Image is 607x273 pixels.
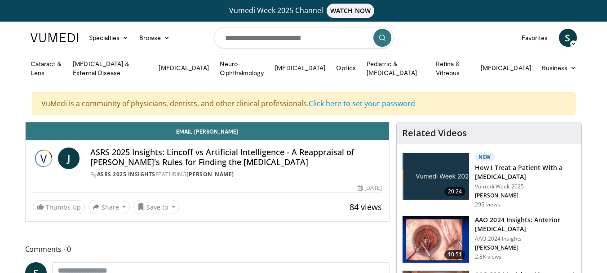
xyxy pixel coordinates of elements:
div: VuMedi is a community of physicians, dentists, and other clinical professionals. [32,92,576,115]
a: [MEDICAL_DATA] [153,59,214,77]
a: J [58,148,80,169]
div: [DATE] [358,184,382,192]
p: Vumedi Week 2025 [475,183,576,190]
button: Save to [133,200,179,214]
a: ASRS 2025 Insights [97,170,155,178]
button: Share [89,200,130,214]
a: Cataract & Lens [25,59,68,77]
a: Email [PERSON_NAME] [26,122,390,140]
p: 2.8K views [475,253,501,260]
a: Specialties [84,29,134,47]
a: Pediatric & [MEDICAL_DATA] [361,59,430,77]
h4: Related Videos [402,128,467,139]
h3: AAO 2024 Insights: Anterior [MEDICAL_DATA] [475,215,576,233]
span: 84 views [350,201,382,212]
span: 10:51 [444,250,466,259]
img: ASRS 2025 Insights [33,148,54,169]
a: 10:51 AAO 2024 Insights: Anterior [MEDICAL_DATA] AAO 2024 Insights [PERSON_NAME] 2.8K views [402,215,576,263]
a: Thumbs Up [33,200,85,214]
a: Neuro-Ophthalmology [214,59,270,77]
p: 295 views [475,201,500,208]
a: Retina & Vitreous [430,59,475,77]
span: Comments 0 [25,243,390,255]
a: [MEDICAL_DATA] [270,59,331,77]
a: Business [536,59,582,77]
a: Vumedi Week 2025 ChannelWATCH NOW [32,4,576,18]
p: [PERSON_NAME] [475,192,576,199]
p: New [475,152,495,161]
h3: How I Treat a Patient With a [MEDICAL_DATA] [475,163,576,181]
span: WATCH NOW [327,4,374,18]
p: [PERSON_NAME] [475,244,576,251]
p: AAO 2024 Insights [475,235,576,242]
div: By FEATURING [90,170,382,179]
a: 20:24 New How I Treat a Patient With a [MEDICAL_DATA] Vumedi Week 2025 [PERSON_NAME] 295 views [402,152,576,208]
h4: ASRS 2025 Insights: Lincoff vs Artificial Intelligence - A Reappraisal of [PERSON_NAME]'s Rules f... [90,148,382,167]
img: VuMedi Logo [31,33,78,42]
a: Optics [331,59,361,77]
a: Browse [134,29,175,47]
a: [MEDICAL_DATA] & External Disease [67,59,153,77]
span: 20:24 [444,187,466,196]
img: fd942f01-32bb-45af-b226-b96b538a46e6.150x105_q85_crop-smart_upscale.jpg [403,216,469,263]
input: Search topics, interventions [214,27,394,49]
img: 02d29458-18ce-4e7f-be78-7423ab9bdffd.jpg.150x105_q85_crop-smart_upscale.jpg [403,153,469,200]
a: [PERSON_NAME] [186,170,234,178]
a: [MEDICAL_DATA] [475,59,536,77]
a: S [559,29,577,47]
a: Click here to set your password [309,98,415,108]
a: Favorites [516,29,554,47]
